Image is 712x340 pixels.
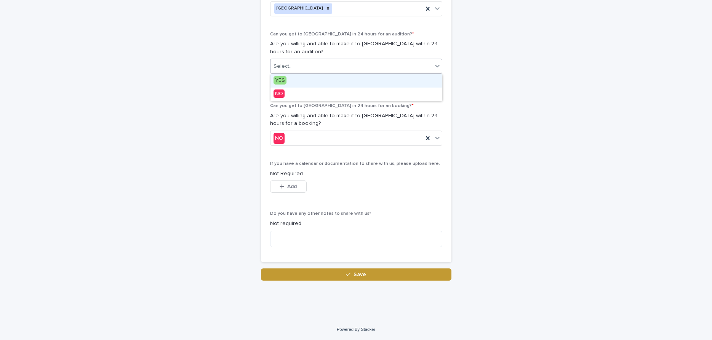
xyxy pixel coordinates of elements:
[270,104,414,108] span: Can you get to [GEOGRAPHIC_DATA] in 24 hours for an booking?
[270,40,442,56] p: Are you willing and able to make it to [GEOGRAPHIC_DATA] within 24 hours for an audition?
[261,268,451,281] button: Save
[270,170,442,178] p: Not Required
[270,180,307,193] button: Add
[270,220,442,228] p: Not required.
[270,161,440,166] span: If you have a calendar or documentation to share with us, please upload here.
[274,133,285,144] div: NO
[270,211,371,216] span: Do you have any other notes to share with us?
[270,88,442,101] div: NO
[274,62,293,70] div: Select...
[337,327,375,332] a: Powered By Stacker
[274,76,286,85] span: YES
[270,32,414,37] span: Can you get to [GEOGRAPHIC_DATA] in 24 hours for an audition?
[274,3,324,14] div: [GEOGRAPHIC_DATA]
[287,184,297,189] span: Add
[354,272,366,277] span: Save
[274,89,285,98] span: NO
[270,74,442,88] div: YES
[270,112,442,128] p: Are you willing and able to make it to [GEOGRAPHIC_DATA] within 24 hours for a booking?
